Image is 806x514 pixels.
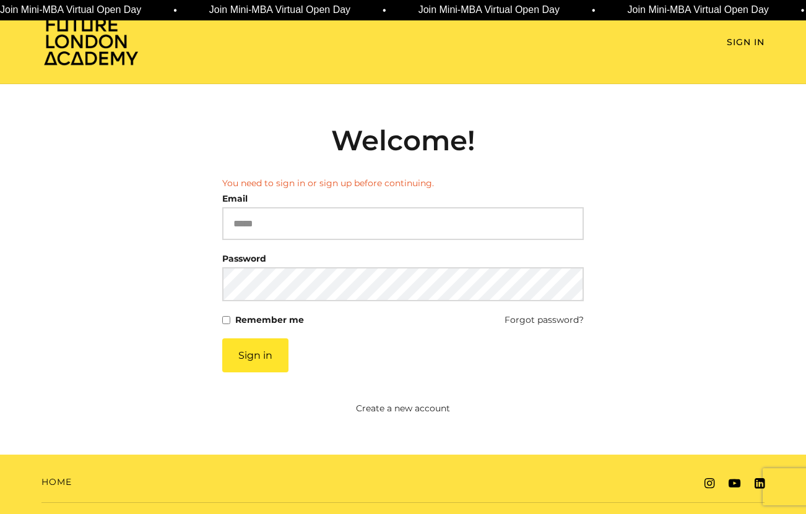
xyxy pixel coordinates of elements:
[162,402,644,415] a: Create a new account
[592,3,596,18] span: •
[222,190,248,207] label: Email
[800,3,804,18] span: •
[41,16,141,66] img: Home Page
[173,3,177,18] span: •
[505,311,584,328] a: Forgot password?
[222,177,584,190] li: You need to sign in or sign up before continuing.
[235,311,304,328] label: Remember me
[222,338,288,372] button: Sign in
[41,476,72,489] a: Home
[727,36,765,49] a: Sign In
[222,250,266,267] label: Password
[222,124,584,157] h2: Welcome!
[383,3,386,18] span: •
